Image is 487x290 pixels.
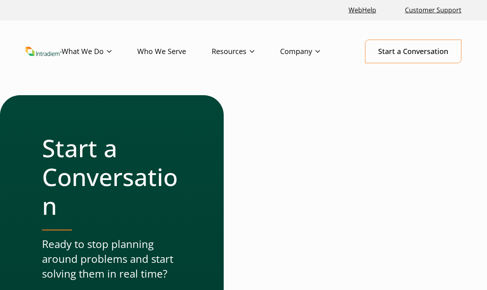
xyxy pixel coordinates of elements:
[42,134,192,220] h1: Start a Conversation
[26,47,62,56] a: Link to homepage of Intradiem
[212,40,280,63] a: Resources
[280,40,346,63] a: Company
[402,2,465,19] a: Customer Support
[365,40,461,63] a: Start a Conversation
[345,2,379,19] a: Link opens in a new window
[42,237,192,282] p: Ready to stop planning around problems and start solving them in real time?
[62,40,137,63] a: What We Do
[26,47,62,56] img: Intradiem
[137,40,212,63] a: Who We Serve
